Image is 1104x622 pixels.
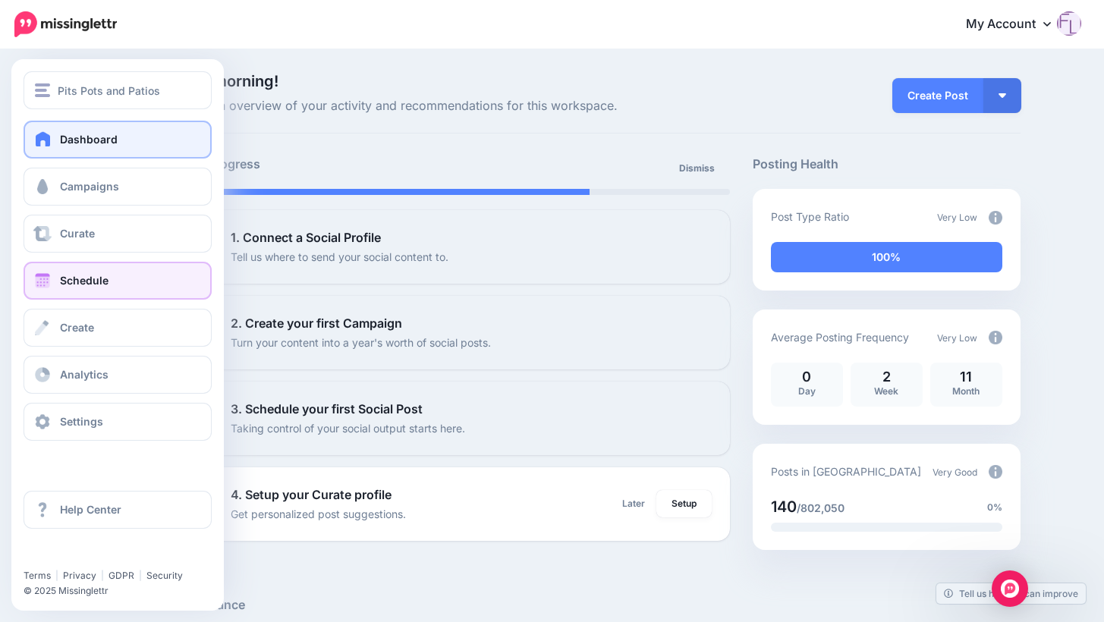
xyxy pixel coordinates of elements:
span: Schedule [60,274,109,287]
iframe: Twitter Follow Button [24,548,139,563]
a: Create [24,309,212,347]
img: Missinglettr [14,11,117,37]
span: Very Good [933,466,977,478]
b: 4. Setup your Curate profile [231,487,392,502]
a: Analytics [24,356,212,394]
li: © 2025 Missinglettr [24,583,221,598]
span: Create [60,321,94,334]
a: Schedule [24,262,212,300]
span: Here's an overview of your activity and recommendations for this workspace. [171,96,730,116]
h5: Performance [171,595,1021,614]
span: Month [952,385,980,397]
button: Pits Pots and Patios [24,71,212,109]
h5: Setup Progress [171,155,450,174]
span: Week [874,385,898,397]
p: Taking control of your social output starts here. [231,419,465,437]
img: info-circle-grey.png [989,331,1002,344]
p: 0 [778,370,835,384]
a: Create Post [892,78,983,113]
a: Dashboard [24,121,212,159]
p: Post Type Ratio [771,208,849,225]
span: Pits Pots and Patios [58,82,160,99]
span: Curate [60,227,95,240]
a: Help Center [24,491,212,529]
img: info-circle-grey.png [989,465,1002,479]
span: Settings [60,415,103,428]
a: Dismiss [670,155,724,182]
p: 2 [858,370,915,384]
a: Settings [24,403,212,441]
span: | [139,570,142,581]
b: 2. Create your first Campaign [231,316,402,331]
a: GDPR [109,570,134,581]
a: Campaigns [24,168,212,206]
a: Later [613,490,654,517]
p: 11 [938,370,995,384]
a: Privacy [63,570,96,581]
span: Very Low [937,332,977,344]
a: My Account [951,6,1081,43]
span: Dashboard [60,133,118,146]
span: Very Low [937,212,977,223]
p: Get personalized post suggestions. [231,505,406,523]
img: arrow-down-white.png [999,93,1006,98]
span: /802,050 [797,501,845,514]
span: Campaigns [60,180,119,193]
a: Security [146,570,183,581]
span: Day [798,385,816,397]
b: 3. Schedule your first Social Post [231,401,423,416]
span: Analytics [60,368,109,381]
span: Good morning! [171,72,278,90]
p: Posts in [GEOGRAPHIC_DATA] [771,463,921,480]
img: menu.png [35,83,50,97]
a: Setup [656,490,712,517]
p: Average Posting Frequency [771,328,909,346]
div: Open Intercom Messenger [992,570,1028,607]
div: 100% of your posts in the last 30 days have been from Drip Campaigns [771,242,1002,272]
a: Terms [24,570,51,581]
span: 140 [771,498,797,516]
a: Curate [24,215,212,253]
a: Tell us how we can improve [936,583,1086,604]
h5: Posting Health [753,155,1021,174]
img: info-circle-grey.png [989,211,1002,225]
span: | [101,570,104,581]
b: 1. Connect a Social Profile [231,230,381,245]
p: Tell us where to send your social content to. [231,248,448,265]
span: Help Center [60,503,121,516]
p: Turn your content into a year's worth of social posts. [231,334,491,351]
span: 0% [987,500,1002,515]
span: | [55,570,58,581]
